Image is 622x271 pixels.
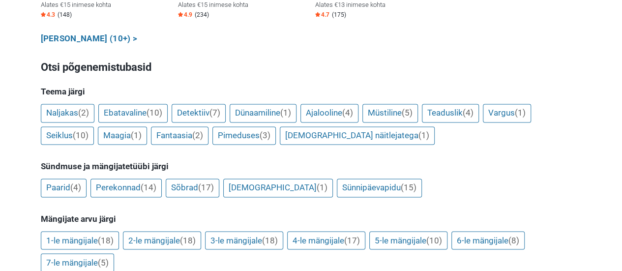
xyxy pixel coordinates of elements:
[230,104,296,122] a: Dünaamiline(1)
[483,104,531,122] a: Vargus(1)
[141,182,156,192] span: (14)
[172,104,226,122] a: Detektiiv(7)
[280,108,291,118] span: (1)
[41,126,94,145] a: Seiklus(10)
[451,231,525,250] a: 6-le mängijale(8)
[332,11,346,19] span: (175)
[178,12,183,17] img: Star
[41,11,55,19] span: 4.3
[41,12,46,17] img: Star
[178,11,192,19] span: 4.9
[402,108,413,118] span: (5)
[41,104,94,122] a: Naljakas(2)
[41,87,582,96] h5: Teema järgi
[209,108,220,118] span: (7)
[418,130,429,140] span: (1)
[195,11,209,19] span: (234)
[73,130,89,140] span: (10)
[223,179,333,197] a: [DEMOGRAPHIC_DATA](1)
[41,231,119,250] a: 1-le mängijale(18)
[178,0,307,9] p: Alates €15 inimese kohta
[166,179,219,197] a: Sõbrad(17)
[212,126,276,145] a: Pimeduses(3)
[315,0,444,9] p: Alates €13 inimese kohta
[508,235,519,245] span: (8)
[317,182,327,192] span: (1)
[315,11,329,19] span: 4.7
[58,11,72,19] span: (148)
[98,257,109,267] span: (5)
[344,235,360,245] span: (17)
[41,179,87,197] a: Paarid(4)
[41,161,582,171] h5: Sündmuse ja mängijatetüübi järgi
[180,235,196,245] span: (18)
[41,60,582,75] h3: Otsi põgenemistubasid
[90,179,162,197] a: Perekonnad(14)
[78,108,89,118] span: (2)
[123,231,201,250] a: 2-le mängijale(18)
[198,182,214,192] span: (17)
[205,231,283,250] a: 3-le mängijale(18)
[41,214,582,224] h5: Mängijate arvu järgi
[280,126,435,145] a: [DEMOGRAPHIC_DATA] näitlejatega(1)
[98,126,147,145] a: Maagia(1)
[70,182,81,192] span: (4)
[515,108,526,118] span: (1)
[337,179,422,197] a: Sünnipäevapidu(15)
[41,32,138,45] a: [PERSON_NAME] (10+) >
[131,130,142,140] span: (1)
[369,231,447,250] a: 5-le mängijale(10)
[260,130,270,140] span: (3)
[300,104,358,122] a: Ajalooline(4)
[401,182,416,192] span: (15)
[463,108,474,118] span: (4)
[41,0,170,9] p: Alates €15 inimese kohta
[98,104,168,122] a: Ebatavaline(10)
[342,108,353,118] span: (4)
[262,235,278,245] span: (18)
[362,104,418,122] a: Müstiline(5)
[151,126,208,145] a: Fantaasia(2)
[147,108,162,118] span: (10)
[315,12,320,17] img: Star
[287,231,365,250] a: 4-le mängijale(17)
[426,235,442,245] span: (10)
[192,130,203,140] span: (2)
[98,235,114,245] span: (18)
[422,104,479,122] a: Teaduslik(4)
